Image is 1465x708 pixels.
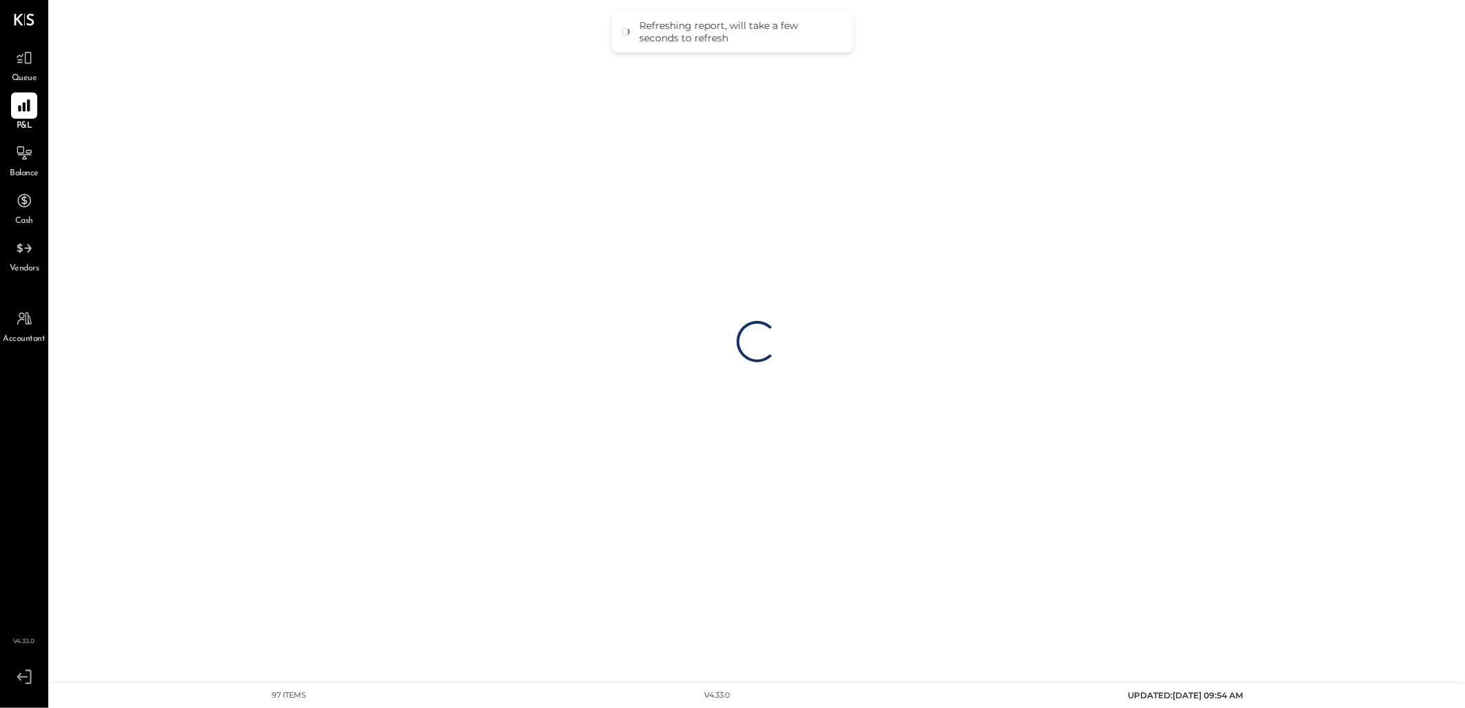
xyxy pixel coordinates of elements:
[1,140,48,180] a: Balance
[639,19,839,44] div: Refreshing report, will take a few seconds to refresh
[3,333,46,346] span: Accountant
[704,690,730,701] div: v 4.33.0
[1,45,48,85] a: Queue
[10,168,39,180] span: Balance
[10,263,39,275] span: Vendors
[17,120,32,132] span: P&L
[272,690,306,701] div: 97 items
[1128,690,1243,700] span: UPDATED: [DATE] 09:54 AM
[1,92,48,132] a: P&L
[1,306,48,346] a: Accountant
[15,215,33,228] span: Cash
[1,235,48,275] a: Vendors
[1,188,48,228] a: Cash
[12,72,37,85] span: Queue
